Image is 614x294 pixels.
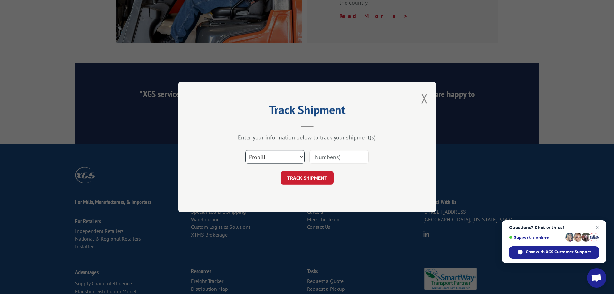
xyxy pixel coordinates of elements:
[509,225,599,230] span: Questions? Chat with us!
[281,171,334,185] button: TRACK SHIPMENT
[210,134,404,141] div: Enter your information below to track your shipment(s).
[509,246,599,259] div: Chat with XGS Customer Support
[309,150,369,164] input: Number(s)
[509,235,563,240] span: Support is online
[210,105,404,117] h2: Track Shipment
[421,90,428,107] button: Close modal
[594,224,601,231] span: Close chat
[587,268,606,288] div: Open chat
[526,249,591,255] span: Chat with XGS Customer Support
